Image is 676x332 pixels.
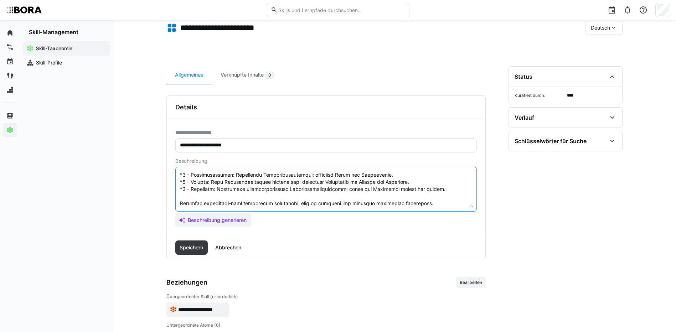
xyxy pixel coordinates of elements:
div: Verlauf [515,114,534,121]
span: Deutsch [591,24,610,31]
div: Schlüsselwörter für Suche [515,138,587,145]
span: Beschreibung generieren [187,217,248,224]
button: Beschreibung generieren [175,213,252,227]
span: Beschreibung [175,158,207,164]
div: Status [515,73,532,80]
span: Kuratiert durch: [515,93,564,98]
button: Bearbeiten [456,277,486,288]
span: Speichern [179,244,204,251]
input: Skills und Lernpfade durchsuchen… [278,7,405,13]
button: Abbrechen [211,240,246,255]
span: 0 [268,72,271,78]
div: Allgemeines [166,66,212,84]
span: Bearbeiten [459,280,483,285]
h4: Untergeordnete Atome (0) [166,322,486,328]
h4: Übergeordneter Skill (erforderlich) [166,294,486,300]
h3: Beziehungen [166,279,207,286]
h3: Details [175,103,197,111]
div: Verknüpfte Inhalte [212,66,283,84]
button: Speichern [175,240,208,255]
span: Abbrechen [214,244,242,251]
